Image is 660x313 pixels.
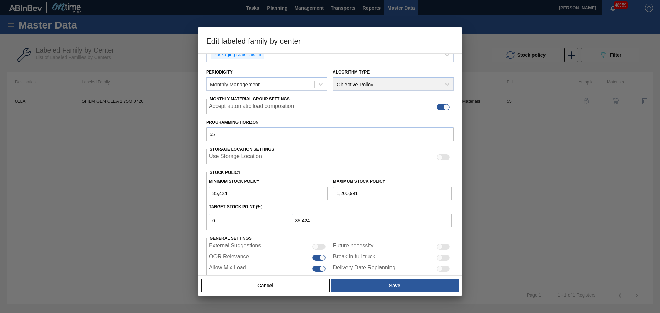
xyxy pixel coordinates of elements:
label: External Suggestions [209,243,261,251]
label: OOR Relevance [209,254,249,262]
label: Periodicity [206,70,233,75]
label: Accept automatic load composition [209,103,294,111]
label: Target Stock Point (%) [209,204,263,209]
label: Break in full truck [333,254,375,262]
label: Minimum Stock Policy [209,179,260,184]
button: Save [331,279,459,292]
div: Packaging Materials [211,51,256,59]
label: Maximum Stock Policy [333,179,385,184]
span: Monthly Material Group Settings [210,97,290,101]
label: Algorithm Type [333,70,370,75]
span: General settings [210,236,252,241]
label: When enabled, the system will display stocks from different storage locations. [209,153,262,161]
label: Delivery Date Replanning [333,265,395,273]
button: Cancel [201,279,330,292]
label: Allow Mix Load [209,265,246,273]
span: Storage Location Settings [210,147,274,152]
label: Stock Policy [210,170,241,175]
h3: Edit labeled family by center [198,27,462,54]
div: Monthly Management [210,81,260,87]
label: Future necessity [333,243,373,251]
label: Programming Horizon [206,118,454,127]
